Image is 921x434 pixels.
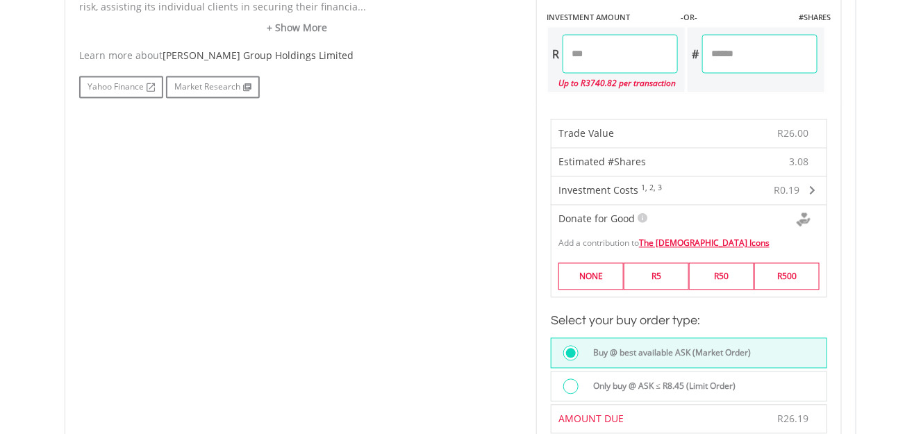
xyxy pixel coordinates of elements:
[558,263,624,290] label: NONE
[163,49,354,62] span: [PERSON_NAME] Group Holdings Limited
[774,184,799,197] span: R0.19
[558,184,638,197] span: Investment Costs
[548,35,563,74] div: R
[799,12,831,23] label: #SHARES
[639,237,770,249] a: The [DEMOGRAPHIC_DATA] Icons
[166,76,260,99] a: Market Research
[551,312,827,331] h3: Select your buy order type:
[681,12,697,23] label: -OR-
[777,412,808,426] span: R26.19
[689,263,754,290] label: R50
[624,263,689,290] label: R5
[548,74,678,92] div: Up to R3740.82 per transaction
[789,156,808,169] span: 3.08
[547,12,630,23] label: INVESTMENT AMOUNT
[641,183,662,193] sup: 1, 2, 3
[551,231,827,249] div: Add a contribution to
[586,346,752,361] label: Buy @ best available ASK (Market Order)
[558,127,614,140] span: Trade Value
[586,379,736,394] label: Only buy @ ASK ≤ R8.45 (Limit Order)
[79,49,515,62] div: Learn more about
[558,212,635,226] span: Donate for Good
[79,76,163,99] a: Yahoo Finance
[558,156,646,169] span: Estimated #Shares
[797,213,811,227] img: Donte For Good
[688,35,702,74] div: #
[558,412,624,426] span: AMOUNT DUE
[754,263,820,290] label: R500
[79,21,515,35] a: + Show More
[777,127,808,140] span: R26.00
